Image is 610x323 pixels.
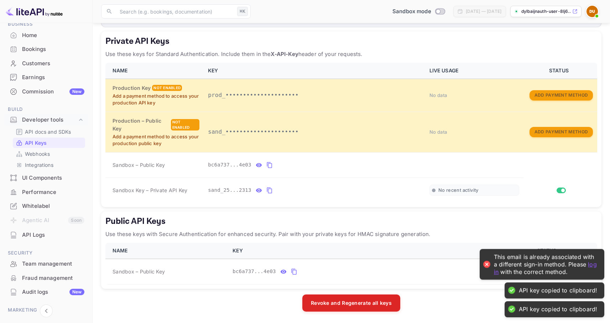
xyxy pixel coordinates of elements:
div: API Keys [13,138,85,148]
div: Home [22,31,84,40]
div: UI Components [4,171,88,185]
th: KEY [228,243,499,259]
div: UI Components [22,174,84,182]
a: CommissionNew [4,85,88,98]
div: Audit logs [22,288,84,296]
div: Earnings [22,73,84,82]
a: Fraud management [4,271,88,284]
p: Use these keys with Secure Authentication for enhanced security. Pair with your private keys for ... [105,230,597,239]
div: Customers [22,60,84,68]
div: Commission [22,88,84,96]
div: ⌘K [237,7,248,16]
div: Webhooks [13,149,85,159]
p: sand_••••••••••••••••••••• [208,128,421,136]
div: Bookings [22,45,84,53]
a: Webhooks [16,150,82,158]
p: Add a payment method to access your production API key [113,93,199,107]
div: Not enabled [152,85,182,91]
th: STATUS [499,243,597,259]
th: LIVE USAGE [425,63,523,79]
span: sand_25...2313 [208,186,251,194]
div: Switch to Production mode [390,7,448,16]
div: [DATE] — [DATE] [466,8,501,15]
img: LiteAPI logo [6,6,63,17]
p: Integrations [25,161,53,169]
h6: Production Key [113,84,151,92]
div: Team management [4,257,88,271]
a: Whitelabel [4,199,88,212]
span: Sandbox mode [392,7,431,16]
div: Performance [4,185,88,199]
div: API Logs [4,228,88,242]
h5: Private API Keys [105,36,597,47]
img: Dylbaijnauth User [586,6,598,17]
a: Customers [4,57,88,70]
div: API key copied to clipboard! [519,306,597,313]
input: Search (e.g. bookings, documentation) [115,4,234,19]
span: bc6a737...4e03 [208,161,251,169]
th: NAME [105,243,228,259]
div: Fraud management [22,274,84,282]
div: Integrations [13,160,85,170]
p: dylbaijnauth-user-8lj6... [521,8,571,15]
span: No recent activity [438,187,479,193]
a: Add Payment Method [530,92,593,98]
a: Add Payment Method [530,128,593,134]
strong: X-API-Key [271,51,298,57]
div: Fraud management [4,271,88,285]
div: API key copied to clipboard! [519,287,597,294]
div: CommissionNew [4,85,88,99]
div: New [69,289,84,295]
p: Use these keys for Standard Authentication. Include them in the header of your requests. [105,50,597,58]
a: Home [4,29,88,42]
span: Security [4,249,88,257]
th: NAME [105,63,204,79]
a: Performance [4,185,88,199]
p: prod_••••••••••••••••••••• [208,91,421,99]
span: Sandbox – Public Key [113,268,165,275]
th: STATUS [523,63,597,79]
div: This email is already associated with a different sign-in method. Please with the correct method. [494,253,597,275]
div: Developer tools [22,116,77,124]
span: Sandbox Key – Private API Key [113,187,187,193]
a: log in [494,261,597,275]
div: Whitelabel [22,202,84,210]
button: Revoke and Regenerate all keys [302,294,400,312]
table: private api keys table [105,63,597,203]
div: Developer tools [4,114,88,126]
a: UI Components [4,171,88,184]
a: Integrations [16,161,82,169]
a: API Keys [16,139,82,147]
div: Audit logsNew [4,285,88,299]
a: API Logs [4,228,88,241]
h5: Public API Keys [105,216,597,227]
a: Earnings [4,71,88,84]
p: API docs and SDKs [25,128,71,135]
button: Collapse navigation [40,304,53,317]
div: API Logs [22,231,84,239]
th: KEY [204,63,425,79]
a: Audit logsNew [4,285,88,298]
div: Performance [22,188,84,196]
div: Whitelabel [4,199,88,213]
div: New [69,88,84,95]
p: API Keys [25,139,47,147]
a: Bookings [4,42,88,56]
p: Webhooks [25,150,50,158]
span: bc6a737...4e03 [233,268,276,275]
h6: Production – Public Key [113,117,170,133]
button: Add Payment Method [530,127,593,137]
span: Build [4,106,88,113]
div: Not enabled [171,119,200,130]
button: Add Payment Method [530,90,593,101]
span: Business [4,20,88,28]
a: Team management [4,257,88,270]
div: Customers [4,57,88,71]
span: No data [429,129,447,135]
a: API docs and SDKs [16,128,82,135]
table: public api keys table [105,243,597,284]
span: No data [429,92,447,98]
